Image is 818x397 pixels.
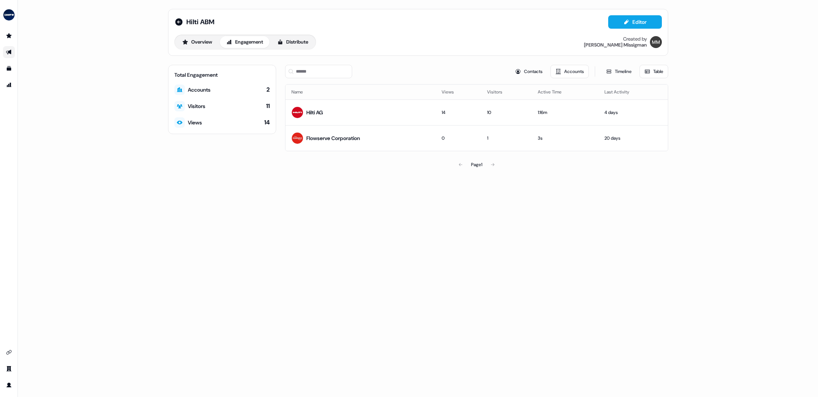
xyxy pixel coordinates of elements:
div: Visitors [188,102,205,110]
div: Page 1 [471,161,482,168]
div: 4 days [604,109,661,116]
button: Contacts [510,65,547,78]
div: 20 days [604,134,661,142]
div: Hilti AG [306,109,323,116]
div: 11 [266,102,270,110]
button: Engagement [220,36,269,48]
th: Name [285,85,436,99]
div: 10 [487,109,526,116]
a: Go to team [3,363,15,375]
div: 2 [266,86,270,94]
a: Editor [608,19,662,27]
span: Hilti ABM [186,18,214,26]
div: 3s [538,134,593,142]
div: Accounts [188,86,211,93]
div: 14 [442,109,475,116]
div: 14 [264,118,270,127]
button: Timeline [601,65,637,78]
th: Visitors [481,85,532,99]
div: Views [188,119,202,126]
th: Views [436,85,481,99]
button: Accounts [550,65,589,78]
button: Distribute [271,36,315,48]
th: Active Time [532,85,599,99]
a: Go to attribution [3,79,15,91]
a: Go to integrations [3,346,15,358]
img: Morgan [650,36,662,48]
div: Flowserve Corporation [306,134,360,142]
div: 1 [487,134,526,142]
button: Table [639,65,668,78]
div: Created by [623,36,647,42]
div: 1:16m [538,109,593,116]
a: Go to outbound experience [3,46,15,58]
div: [PERSON_NAME] Missigman [584,42,647,48]
a: Go to prospects [3,30,15,42]
th: Last Activity [599,85,667,99]
a: Go to templates [3,63,15,74]
button: Editor [608,15,662,29]
button: Overview [176,36,218,48]
div: Total Engagement [174,71,270,79]
div: 0 [442,134,475,142]
a: Go to profile [3,379,15,391]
